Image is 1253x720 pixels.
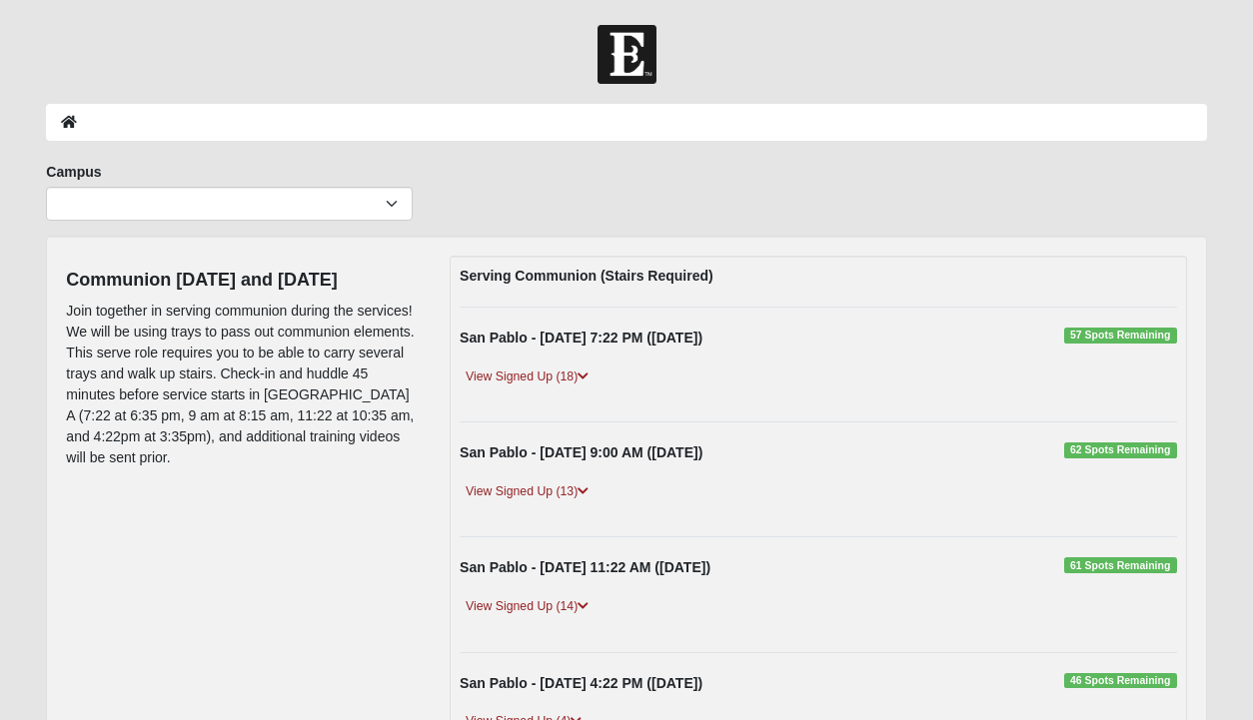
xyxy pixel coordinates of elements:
[460,268,713,284] strong: Serving Communion (Stairs Required)
[1064,328,1177,344] span: 57 Spots Remaining
[66,301,420,468] p: Join together in serving communion during the services! We will be using trays to pass out commun...
[460,675,702,691] strong: San Pablo - [DATE] 4:22 PM ([DATE])
[66,270,420,292] h4: Communion [DATE] and [DATE]
[1064,442,1177,458] span: 62 Spots Remaining
[460,596,595,617] a: View Signed Up (14)
[46,162,101,182] label: Campus
[598,25,656,84] img: Church of Eleven22 Logo
[460,559,710,575] strong: San Pablo - [DATE] 11:22 AM ([DATE])
[1064,673,1177,689] span: 46 Spots Remaining
[460,444,702,460] strong: San Pablo - [DATE] 9:00 AM ([DATE])
[460,366,595,387] a: View Signed Up (18)
[460,330,702,346] strong: San Pablo - [DATE] 7:22 PM ([DATE])
[460,481,595,502] a: View Signed Up (13)
[1064,557,1177,573] span: 61 Spots Remaining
